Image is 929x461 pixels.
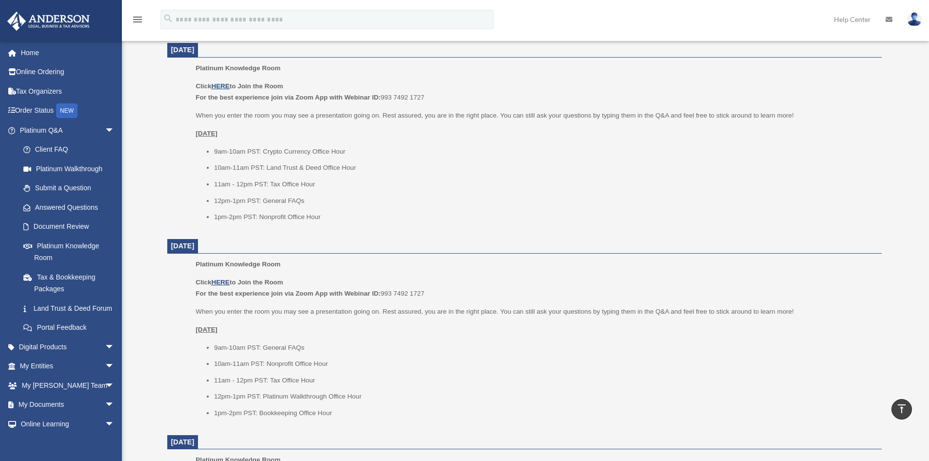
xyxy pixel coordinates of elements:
[196,80,874,103] p: 993 7492 1727
[196,279,283,286] b: Click to Join the Room
[14,159,129,179] a: Platinum Walkthrough
[896,403,908,415] i: vertical_align_top
[211,279,229,286] a: HERE
[7,414,129,434] a: Online Learningarrow_drop_down
[7,81,129,101] a: Tax Organizers
[907,12,922,26] img: User Pic
[105,414,124,434] span: arrow_drop_down
[105,120,124,140] span: arrow_drop_down
[196,64,280,72] span: Platinum Knowledge Room
[105,357,124,377] span: arrow_drop_down
[14,179,129,198] a: Submit a Question
[14,198,129,217] a: Answered Questions
[196,290,380,297] b: For the best experience join via Zoom App with Webinar ID:
[14,318,129,338] a: Portal Feedback
[14,140,129,160] a: Client FAQ
[214,146,875,158] li: 9am-10am PST: Crypto Currency Office Hour
[14,299,129,318] a: Land Trust & Deed Forum
[196,94,380,101] b: For the best experience join via Zoom App with Webinar ID:
[7,376,129,395] a: My [PERSON_NAME] Teamarrow_drop_down
[4,12,93,31] img: Anderson Advisors Platinum Portal
[211,82,229,90] a: HERE
[196,82,283,90] b: Click to Join the Room
[14,267,129,299] a: Tax & Bookkeeping Packages
[7,120,129,140] a: Platinum Q&Aarrow_drop_down
[132,14,143,25] i: menu
[214,342,875,354] li: 9am-10am PST: General FAQs
[196,261,280,268] span: Platinum Knowledge Room
[105,376,124,396] span: arrow_drop_down
[214,391,875,402] li: 12pm-1pm PST: Platinum Walkthrough Office Hour
[196,326,217,333] u: [DATE]
[214,211,875,223] li: 1pm-2pm PST: Nonprofit Office Hour
[7,43,129,62] a: Home
[214,375,875,386] li: 11am - 12pm PST: Tax Office Hour
[891,399,912,420] a: vertical_align_top
[171,438,195,446] span: [DATE]
[214,179,875,190] li: 11am - 12pm PST: Tax Office Hour
[196,130,217,137] u: [DATE]
[105,395,124,415] span: arrow_drop_down
[163,13,174,24] i: search
[14,217,129,237] a: Document Review
[196,277,874,300] p: 993 7492 1727
[214,195,875,207] li: 12pm-1pm PST: General FAQs
[105,337,124,357] span: arrow_drop_down
[7,62,129,82] a: Online Ordering
[196,306,874,318] p: When you enter the room you may see a presentation going on. Rest assured, you are in the right p...
[7,395,129,415] a: My Documentsarrow_drop_down
[7,101,129,121] a: Order StatusNEW
[7,337,129,357] a: Digital Productsarrow_drop_down
[14,236,124,267] a: Platinum Knowledge Room
[171,46,195,54] span: [DATE]
[132,17,143,25] a: menu
[7,357,129,376] a: My Entitiesarrow_drop_down
[196,110,874,121] p: When you enter the room you may see a presentation going on. Rest assured, you are in the right p...
[171,242,195,250] span: [DATE]
[56,103,78,118] div: NEW
[214,407,875,419] li: 1pm-2pm PST: Bookkeeping Office Hour
[214,162,875,174] li: 10am-11am PST: Land Trust & Deed Office Hour
[214,358,875,370] li: 10am-11am PST: Nonprofit Office Hour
